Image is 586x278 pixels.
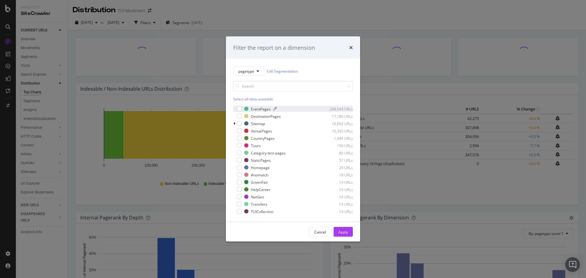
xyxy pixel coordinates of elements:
div: 16,892 URLs [323,121,353,126]
div: NatGeo [251,194,264,199]
div: 196 URLs [323,143,353,148]
div: GreenFair [251,179,268,185]
div: Cancel [314,229,326,234]
div: HelpCenter [251,187,270,192]
div: 1,484 URLs [323,135,353,141]
div: TUICollection [251,209,273,214]
div: 14 URLs [323,209,353,214]
div: 14 URLs [323,179,353,185]
div: 57 URLs [323,157,353,163]
div: 16,393 URLs [323,128,353,133]
div: 298,044 URLs [323,106,353,111]
div: Sitemap [251,121,265,126]
div: 18 URLs [323,172,353,177]
div: modal [226,36,360,242]
input: Search [233,81,353,92]
button: Cancel [309,227,331,237]
div: times [349,44,353,52]
div: Select all data available [233,96,353,102]
div: 14 URLs [323,194,353,199]
div: CountryPages [251,135,275,141]
div: 17,186 URLs [323,114,353,119]
div: 14 URLs [323,201,353,207]
div: Open Intercom Messenger [565,257,580,272]
div: Tours [251,143,261,148]
div: #nomatch [251,172,268,177]
div: 29 URLs [323,165,353,170]
div: Apply [338,229,348,234]
div: VenuePages [251,128,272,133]
div: Transfers [251,201,267,207]
a: Edit Segmentation [267,68,298,74]
button: Apply [334,227,353,237]
div: Category-test-pages [251,150,286,155]
div: StaticPages [251,157,271,163]
div: DestinationPages [251,114,281,119]
div: Filter the report on a dimension [233,44,315,52]
span: pagetype [238,68,254,74]
div: 14 URLs [323,187,353,192]
button: pagetype [233,66,264,76]
div: EventPages [251,106,271,111]
div: 80 URLs [323,150,353,155]
div: Homepage [251,165,270,170]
